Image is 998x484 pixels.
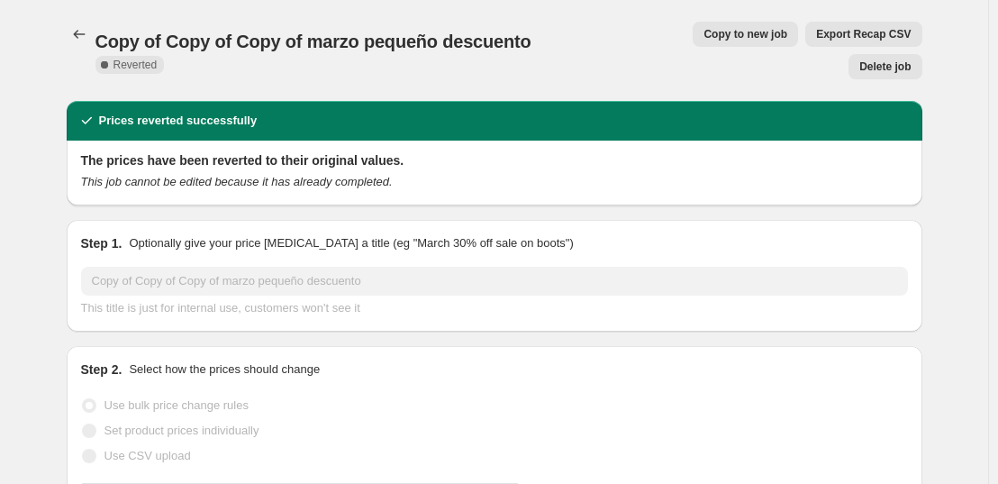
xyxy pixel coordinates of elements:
[81,175,393,188] i: This job cannot be edited because it has already completed.
[693,22,798,47] button: Copy to new job
[129,234,573,252] p: Optionally give your price [MEDICAL_DATA] a title (eg "March 30% off sale on boots")
[848,54,921,79] button: Delete job
[129,361,320,379] p: Select how the prices should change
[81,301,360,315] span: This title is just for internal use, customers won't see it
[816,27,911,41] span: Export Recap CSV
[99,112,258,130] h2: Prices reverted successfully
[67,22,92,47] button: Price change jobs
[81,151,908,169] h2: The prices have been reverted to their original values.
[805,22,921,47] button: Export Recap CSV
[81,267,908,296] input: 30% off holiday sale
[81,234,122,252] h2: Step 1.
[113,58,158,72] span: Reverted
[95,32,531,51] span: Copy of Copy of Copy of marzo pequeño descuento
[81,361,122,379] h2: Step 2.
[104,424,259,437] span: Set product prices individually
[703,27,787,41] span: Copy to new job
[104,449,191,462] span: Use CSV upload
[104,398,249,412] span: Use bulk price change rules
[859,59,911,74] span: Delete job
